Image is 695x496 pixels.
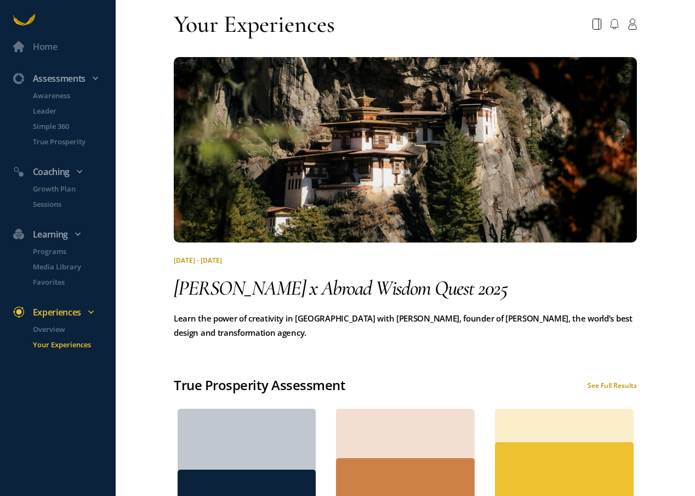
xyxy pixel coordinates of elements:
[174,256,222,265] span: [DATE] - [DATE]
[33,324,113,335] p: Overview
[33,339,113,350] p: Your Experiences
[33,199,113,210] p: Sessions
[33,105,113,116] p: Leader
[20,199,116,210] a: Sessions
[20,339,116,350] a: Your Experiences
[33,246,113,257] p: Programs
[20,105,116,116] a: Leader
[20,183,116,194] a: Growth Plan
[174,275,507,301] span: [PERSON_NAME] x Abroad Wisdom Quest 2025
[7,71,120,86] div: Assessments
[33,40,58,54] div: Home
[174,57,637,243] img: quest-1756312607653.jpg
[33,136,113,147] p: True Prosperity
[33,261,113,272] p: Media Library
[33,90,113,101] p: Awareness
[33,277,113,288] p: Favorites
[7,227,120,241] div: Learning
[20,261,116,272] a: Media Library
[20,324,116,335] a: Overview
[588,381,637,390] div: See Full Results
[7,305,120,319] div: Experiences
[20,277,116,288] a: Favorites
[174,375,346,396] div: True Prosperity Assessment
[20,121,116,132] a: Simple 360
[33,121,113,132] p: Simple 360
[20,246,116,257] a: Programs
[33,183,113,194] p: Growth Plan
[174,9,335,40] div: Your Experiences
[174,311,637,340] pre: Learn the power of creativity in [GEOGRAPHIC_DATA] with [PERSON_NAME], founder of [PERSON_NAME], ...
[7,165,120,179] div: Coaching
[20,90,116,101] a: Awareness
[20,136,116,147] a: True Prosperity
